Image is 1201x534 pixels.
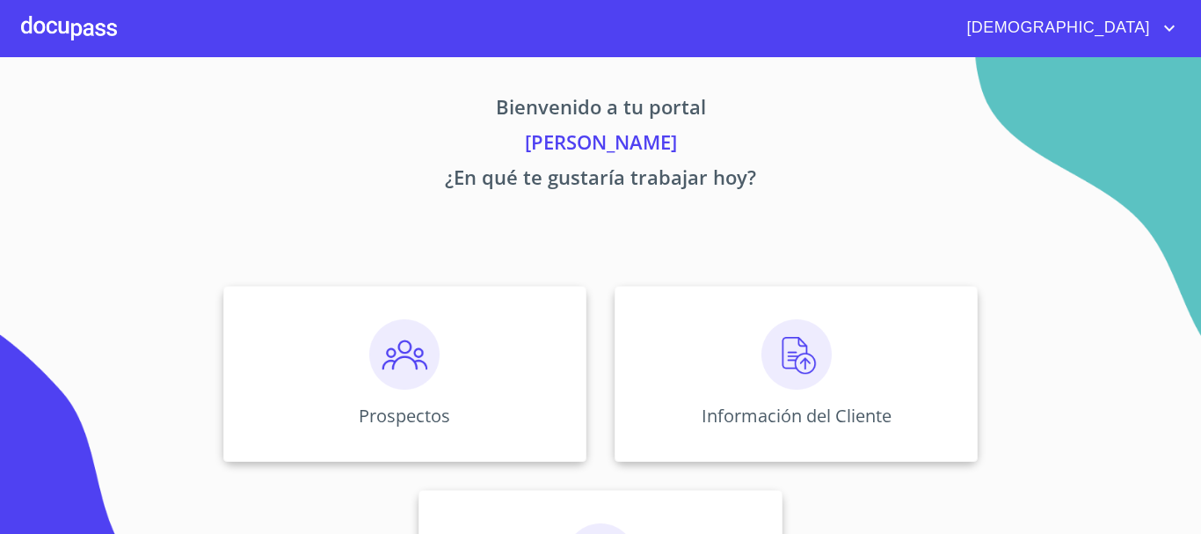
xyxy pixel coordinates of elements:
p: ¿En qué te gustaría trabajar hoy? [59,163,1142,198]
p: Bienvenido a tu portal [59,92,1142,128]
img: prospectos.png [369,319,440,390]
p: Prospectos [359,404,450,428]
span: [DEMOGRAPHIC_DATA] [953,14,1159,42]
img: carga.png [761,319,832,390]
button: account of current user [953,14,1180,42]
p: Información del Cliente [702,404,892,428]
p: [PERSON_NAME] [59,128,1142,163]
